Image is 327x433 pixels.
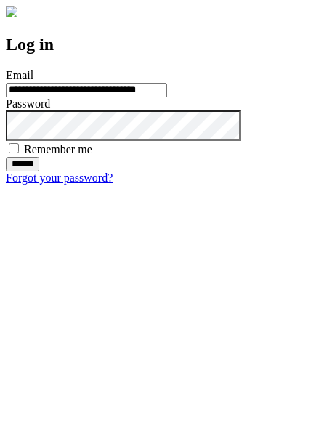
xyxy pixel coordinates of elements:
[6,6,17,17] img: logo-4e3dc11c47720685a147b03b5a06dd966a58ff35d612b21f08c02c0306f2b779.png
[6,69,33,81] label: Email
[6,97,50,110] label: Password
[24,143,92,155] label: Remember me
[6,35,321,54] h2: Log in
[6,171,113,184] a: Forgot your password?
